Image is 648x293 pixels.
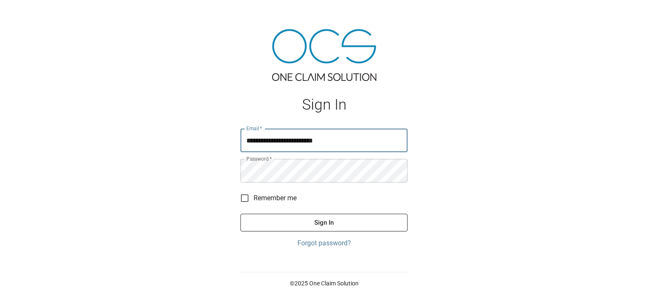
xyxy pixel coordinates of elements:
h1: Sign In [240,96,408,113]
button: Sign In [240,214,408,231]
img: ocs-logo-white-transparent.png [10,5,44,22]
label: Password [246,155,272,162]
a: Forgot password? [240,238,408,248]
img: ocs-logo-tra.png [272,29,376,81]
span: Remember me [254,193,297,203]
label: Email [246,125,262,132]
p: © 2025 One Claim Solution [240,279,408,288]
